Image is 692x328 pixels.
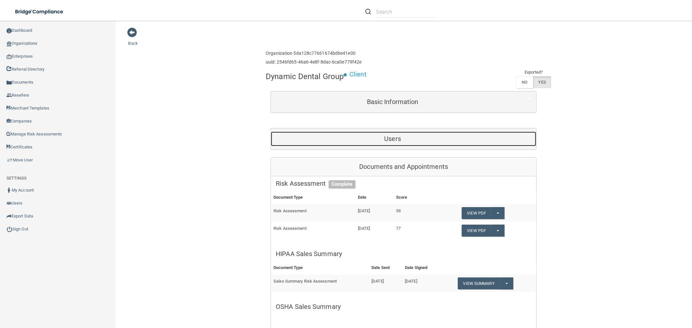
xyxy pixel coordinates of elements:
[6,93,12,98] img: ic_reseller.de258add.png
[533,76,551,88] label: YES
[349,68,367,80] p: Client
[276,95,531,109] a: Basic Information
[276,98,509,105] h5: Basic Information
[276,303,531,310] h5: OSHA Sales Summary
[394,191,430,204] th: Score
[276,250,531,257] h5: HIPAA Sales Summary
[6,157,13,163] img: briefcase.64adab9b.png
[271,158,536,176] div: Documents and Appointments
[6,201,12,206] img: icon-users.e205127d.png
[276,180,531,187] h5: Risk Assessment
[355,191,394,204] th: Date
[355,204,394,222] td: [DATE]
[365,9,371,15] img: ic-search.3b580494.png
[516,76,533,88] label: NO
[394,204,430,222] td: 59
[376,6,435,18] input: Search
[271,261,369,275] th: Document Type
[394,222,430,239] td: 77
[276,135,509,142] h5: Users
[6,174,27,182] label: SETTINGS
[329,180,356,189] span: Complete
[271,222,355,239] td: Risk Assessment
[271,275,369,292] td: Sales Summary Risk Assessment
[462,225,492,237] a: View PDF
[462,207,492,219] a: View PDF
[516,68,551,76] td: Exported?
[6,41,12,46] img: organization-icon.f8decf85.png
[6,188,12,193] img: ic_user_dark.df1a06c3.png
[266,51,361,56] h6: Organization 5da128c77661674bd6e41e00
[10,5,69,18] img: bridge_compliance_login_screen.278c3ca4.svg
[266,60,361,64] h6: uuid: 2546fd65-46a6-4e8f-8dac-6ca0e779f42e
[128,33,138,46] a: Back
[6,54,12,59] img: enterprise.0d942306.png
[266,72,344,81] h4: Dynamic Dental Group
[6,80,12,85] img: icon-documents.8dae5593.png
[276,132,531,146] a: Users
[458,277,500,289] a: View Summary
[402,261,442,275] th: Date Signed
[369,275,402,292] td: [DATE]
[355,222,394,239] td: [DATE]
[6,226,12,232] img: ic_power_dark.7ecde6b1.png
[271,191,355,204] th: Document Type
[271,204,355,222] td: Risk Assessment
[6,28,12,33] img: ic_dashboard_dark.d01f4a41.png
[402,275,442,292] td: [DATE]
[6,214,12,219] img: icon-export.b9366987.png
[369,261,402,275] th: Date Sent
